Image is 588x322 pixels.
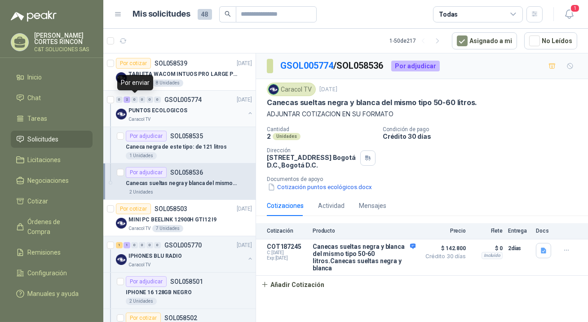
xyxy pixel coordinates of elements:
[34,32,93,45] p: [PERSON_NAME] CORTES RINCON
[28,176,69,185] span: Negociaciones
[256,276,330,294] button: Añadir Cotización
[11,131,93,148] a: Solicitudes
[126,143,227,151] p: Caneca negra de este tipo: de 121 litros
[164,97,202,103] p: GSOL005774
[421,243,466,254] span: $ 142.800
[237,59,252,68] p: [DATE]
[536,228,554,234] p: Docs
[273,133,301,140] div: Unidades
[452,32,517,49] button: Asignado a mi
[116,218,127,229] img: Company Logo
[116,72,127,83] img: Company Logo
[267,147,357,154] p: Dirección
[237,241,252,250] p: [DATE]
[11,110,93,127] a: Tareas
[225,11,231,17] span: search
[319,85,337,94] p: [DATE]
[524,32,577,49] button: No Leídos
[124,242,130,248] div: 1
[126,189,157,196] div: 2 Unidades
[28,268,67,278] span: Configuración
[561,6,577,22] button: 1
[103,163,256,200] a: Por adjudicarSOL058536Canecas sueltas negra y blanca del mismo tipo 50-60 litros.2 Unidades
[383,132,584,140] p: Crédito 30 días
[146,242,153,248] div: 0
[131,97,138,103] div: 0
[146,97,153,103] div: 0
[267,98,477,107] p: Canecas sueltas negra y blanca del mismo tipo 50-60 litros.
[508,228,531,234] p: Entrega
[391,61,440,71] div: Por adjudicar
[154,97,161,103] div: 0
[170,278,203,285] p: SOL058501
[131,242,138,248] div: 0
[128,116,150,123] p: Caracol TV
[28,155,61,165] span: Licitaciones
[28,289,79,299] span: Manuales y ayuda
[267,250,307,256] span: C: [DATE]
[128,70,240,79] p: TABLETA WACOM INTUOS PRO LARGE PTK870K0A
[126,131,167,141] div: Por adjudicar
[116,58,151,69] div: Por cotizar
[237,205,252,213] p: [DATE]
[139,97,146,103] div: 0
[128,252,182,260] p: IPHONES BLU RADIO
[116,254,127,265] img: Company Logo
[126,179,238,188] p: Canecas sueltas negra y blanca del mismo tipo 50-60 litros.
[237,96,252,104] p: [DATE]
[267,126,376,132] p: Cantidad
[34,47,93,52] p: C&T SOLUCIONES SAS
[116,94,254,123] a: 0 2 0 0 0 0 GSOL005774[DATE] Company LogoPUNTOS ECOLOGICOSCaracol TV
[359,201,386,211] div: Mensajes
[116,97,123,103] div: 0
[152,225,183,232] div: 7 Unidades
[267,228,307,234] p: Cotización
[28,196,49,206] span: Cotizar
[116,240,254,269] a: 1 1 0 0 0 0 GSOL005770[DATE] Company LogoIPHONES BLU RADIOCaracol TV
[28,72,42,82] span: Inicio
[267,256,307,261] span: Exp: [DATE]
[11,89,93,106] a: Chat
[11,69,93,86] a: Inicio
[155,60,187,66] p: SOL058539
[471,228,503,234] p: Flete
[28,134,59,144] span: Solicitudes
[103,200,256,236] a: Por cotizarSOL058503[DATE] Company LogoMINI PC BEELINK 12900H GTI12 I9Caracol TV7 Unidades
[421,254,466,259] span: Crédito 30 días
[139,242,146,248] div: 0
[508,243,531,254] p: 2 días
[28,247,61,257] span: Remisiones
[155,206,187,212] p: SOL058503
[128,216,217,224] p: MINI PC BEELINK 12900H GTI12 I9
[164,315,197,321] p: SOL058502
[124,97,130,103] div: 2
[164,242,202,248] p: GSOL005770
[128,106,187,115] p: PUNTOS ECOLOGICOS
[116,203,151,214] div: Por cotizar
[11,172,93,189] a: Negociaciones
[318,201,345,211] div: Actividad
[154,242,161,248] div: 0
[313,228,416,234] p: Producto
[11,265,93,282] a: Configuración
[170,133,203,139] p: SOL058535
[116,242,123,248] div: 1
[126,276,167,287] div: Por adjudicar
[28,93,41,103] span: Chat
[28,217,84,237] span: Órdenes de Compra
[439,9,458,19] div: Todas
[117,75,153,90] div: Por enviar
[126,288,191,297] p: IPHONE 16 128GB NEGRO
[280,59,384,73] p: / SOL058536
[133,8,190,21] h1: Mis solicitudes
[103,127,256,163] a: Por adjudicarSOL058535Caneca negra de este tipo: de 121 litros1 Unidades
[421,228,466,234] p: Precio
[313,243,416,272] p: Canecas sueltas negra y blanca del mismo tipo 50-60 litros.Canecas sueltas negra y blanca
[570,4,580,13] span: 1
[170,169,203,176] p: SOL058536
[11,151,93,168] a: Licitaciones
[11,213,93,240] a: Órdenes de Compra
[28,114,48,124] span: Tareas
[11,244,93,261] a: Remisiones
[482,252,503,259] div: Incluido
